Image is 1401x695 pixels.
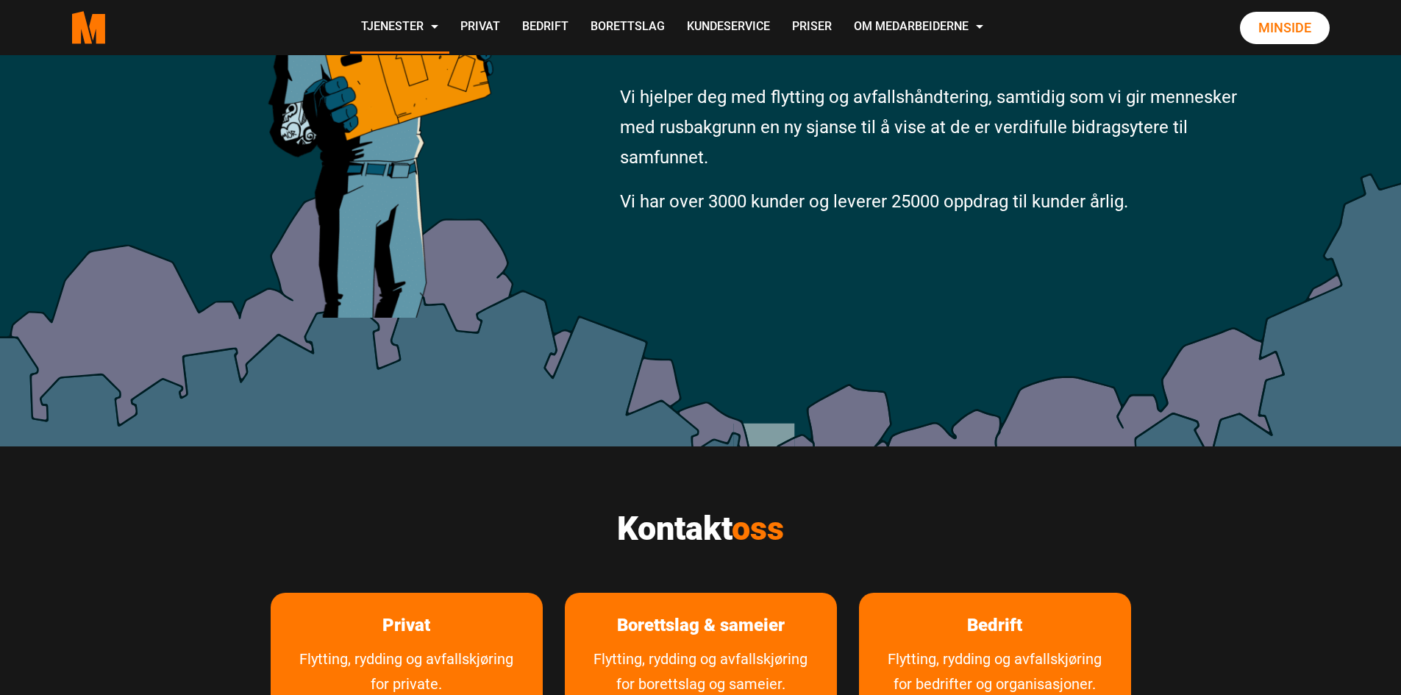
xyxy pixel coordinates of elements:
button: Avslå [883,615,1023,649]
a: Kundeservice [676,1,781,54]
button: Godta [737,615,877,649]
span: Vi har over 3000 kunder og leverer 25000 oppdrag til kunder årlig. [620,191,1128,212]
a: Borettslag [580,1,676,54]
a: Tjenester [350,1,449,54]
p: Medarbeiderne benytter informasjonskapsler/cookies 🍪 for å forbedre din opplevelse av nettstedet ... [378,505,917,523]
h2: Kontakt [271,509,1131,549]
a: Priser [781,1,843,54]
p: Du kan bestemme selv hvilke informasjonskapsler du ønsker å avslå. Hvis du avslår alle, blir ikke... [378,551,1022,605]
div: Cookie banner [356,482,1046,671]
button: Innstillinger for informasjonskapsler [618,615,732,649]
a: Privat [449,1,511,54]
a: Om Medarbeiderne [843,1,994,54]
a: Bedrift [511,1,580,54]
a: Minside [1240,12,1330,44]
p: Ønsker du å vite mer om informasjonskapslene vi bruker, les våre . [378,522,827,541]
a: vilkår for tjenester og personvern [673,522,825,541]
span: Vi hjelper deg med flytting og avfallshåndtering, samtidig som vi gir mennesker med rusbakgrunn e... [620,87,1237,168]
